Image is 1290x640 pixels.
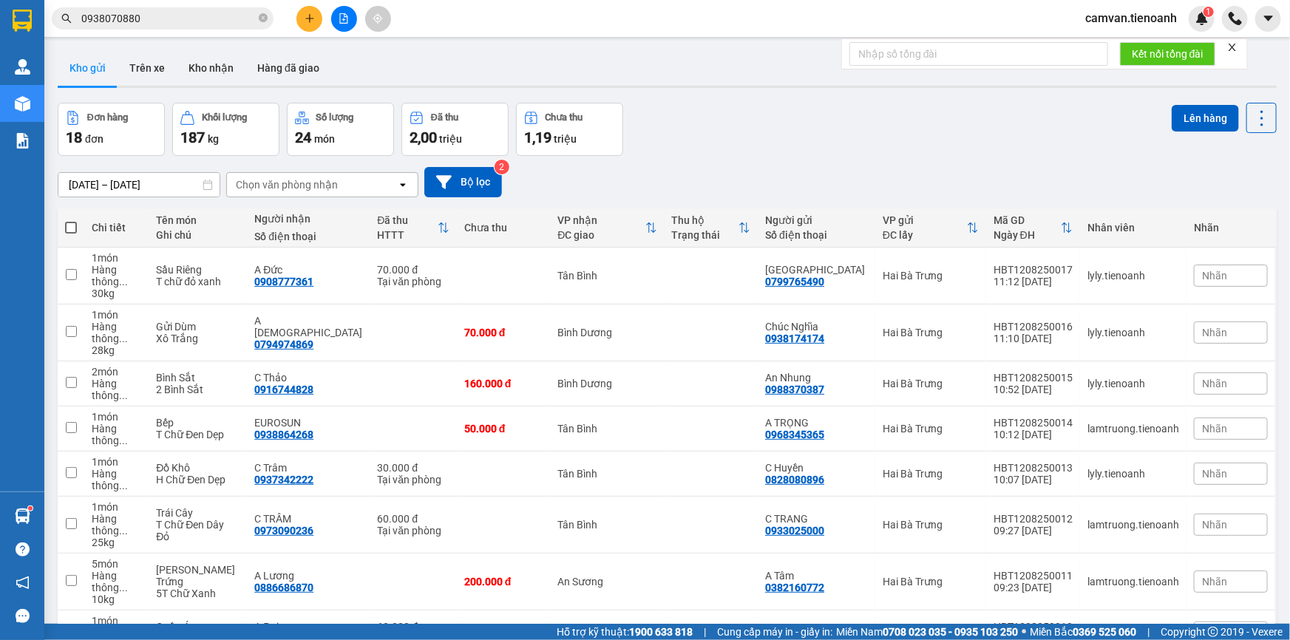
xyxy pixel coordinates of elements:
[994,513,1073,525] div: HBT1208250012
[156,507,240,519] div: Trái Cây
[156,372,240,384] div: Bình Sắt
[254,417,362,429] div: EUROSUN
[156,519,240,542] div: T Chữ Đen Dây Đỏ
[431,112,458,123] div: Đã thu
[156,417,240,429] div: Bếp
[994,621,1073,633] div: HBT1208250010
[16,542,30,556] span: question-circle
[464,576,543,588] div: 200.000 đ
[1087,519,1179,531] div: lamtruong.tienoanh
[377,525,449,537] div: Tại văn phòng
[296,6,322,32] button: plus
[208,133,219,145] span: kg
[254,264,362,276] div: A Đức
[1194,222,1268,234] div: Nhãn
[373,13,383,24] span: aim
[1202,327,1227,338] span: Nhãn
[401,103,509,156] button: Đã thu2,00 triệu
[156,229,240,241] div: Ghi chú
[377,462,449,474] div: 30.000 đ
[765,264,868,276] div: Cô Hòa
[558,214,645,226] div: VP nhận
[665,208,758,248] th: Toggle SortBy
[254,429,313,440] div: 0938864268
[61,13,72,24] span: search
[254,525,313,537] div: 0973090236
[58,50,118,86] button: Kho gửi
[305,13,315,24] span: plus
[92,501,141,513] div: 1 món
[994,229,1061,241] div: Ngày ĐH
[156,621,240,633] div: Quần Áo
[85,133,103,145] span: đơn
[156,588,240,599] div: 5T Chữ Xanh
[439,133,462,145] span: triệu
[1208,627,1218,637] span: copyright
[994,570,1073,582] div: HBT1208250011
[1202,468,1227,480] span: Nhãn
[551,208,665,248] th: Toggle SortBy
[92,321,141,344] div: Hàng thông thường
[156,384,240,395] div: 2 Bình Sắt
[156,474,240,486] div: H Chữ Đen Dẹp
[558,468,657,480] div: Tân Bình
[883,519,979,531] div: Hai Bà Trưng
[92,309,141,321] div: 1 món
[557,624,693,640] span: Hỗ trợ kỹ thuật:
[1030,624,1136,640] span: Miền Bắc
[202,112,247,123] div: Khối lượng
[119,333,128,344] span: ...
[558,576,657,588] div: An Sương
[254,276,313,287] div: 0908777361
[765,384,824,395] div: 0988370387
[66,129,82,146] span: 18
[15,508,30,524] img: warehouse-icon
[765,513,868,525] div: C TRANG
[58,103,165,156] button: Đơn hàng18đơn
[92,287,141,299] div: 30 kg
[92,558,141,570] div: 5 món
[765,582,824,593] div: 0382160772
[1087,576,1179,588] div: lamtruong.tienoanh
[156,462,240,474] div: Đồ Khô
[92,593,141,605] div: 10 kg
[765,525,824,537] div: 0933025000
[92,513,141,537] div: Hàng thông thường
[156,333,240,344] div: Xô Trắng
[254,315,362,338] div: A Phúc
[704,624,706,640] span: |
[377,513,449,525] div: 60.000 đ
[1087,378,1179,389] div: lyly.tienoanh
[558,519,657,531] div: Tân Bình
[516,103,623,156] button: Chưa thu1,19 triệu
[765,474,824,486] div: 0828080896
[119,525,128,537] span: ...
[765,276,824,287] div: 0799765490
[994,384,1073,395] div: 10:52 [DATE]
[28,506,33,511] sup: 1
[672,214,739,226] div: Thu hộ
[156,214,240,226] div: Tên món
[16,576,30,590] span: notification
[1202,270,1227,282] span: Nhãn
[370,208,457,248] th: Toggle SortBy
[765,429,824,440] div: 0968345365
[339,13,349,24] span: file-add
[377,229,438,241] div: HTTT
[849,42,1108,66] input: Nhập số tổng đài
[464,423,543,435] div: 50.000 đ
[87,112,128,123] div: Đơn hàng
[1229,12,1242,25] img: phone-icon
[254,338,313,350] div: 0794974869
[1202,378,1227,389] span: Nhãn
[1087,222,1179,234] div: Nhân viên
[156,321,240,333] div: Gửi Dùm
[994,333,1073,344] div: 11:10 [DATE]
[314,133,335,145] span: món
[254,621,362,633] div: A Đại
[331,6,357,32] button: file-add
[1206,7,1211,17] span: 1
[81,10,256,27] input: Tìm tên, số ĐT hoặc mã đơn
[119,389,128,401] span: ...
[1022,629,1026,635] span: ⚪️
